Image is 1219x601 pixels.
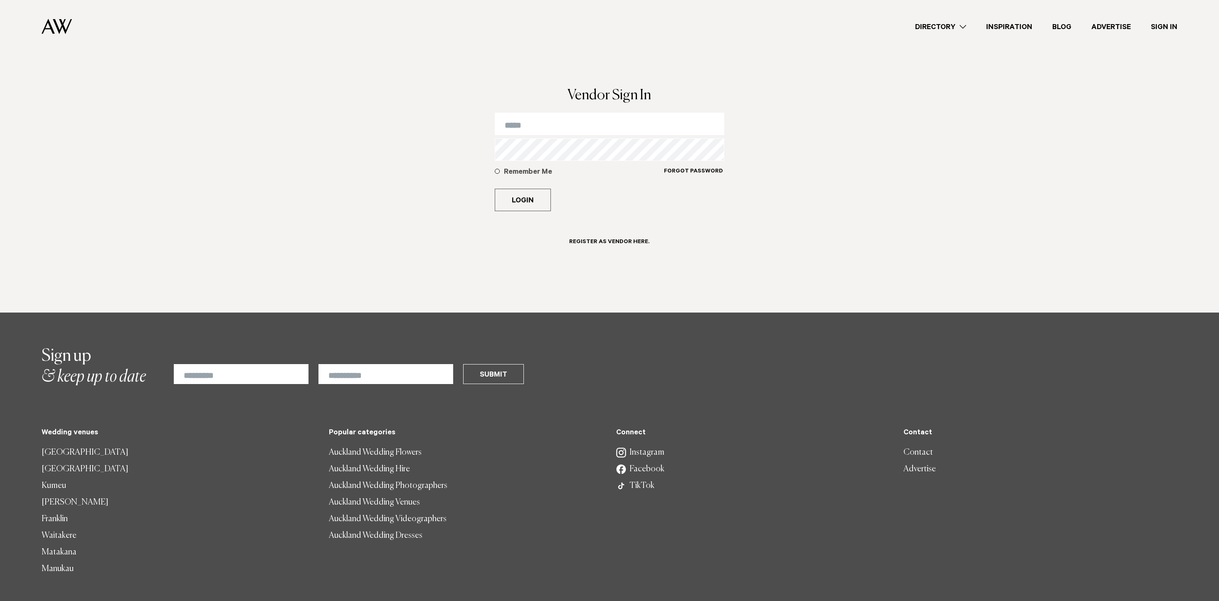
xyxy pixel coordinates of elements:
a: Instagram [616,444,890,461]
a: Auckland Wedding Venues [329,494,603,511]
h2: & keep up to date [42,346,146,387]
h5: Popular categories [329,429,603,438]
img: Auckland Weddings Logo [42,19,72,34]
a: Facebook [616,461,890,478]
a: Auckland Wedding Dresses [329,527,603,544]
a: Auckland Wedding Videographers [329,511,603,527]
a: TikTok [616,478,890,494]
h6: Register as Vendor here. [569,239,649,246]
span: Sign up [42,348,91,365]
a: Matakana [42,544,316,561]
h5: Contact [903,429,1177,438]
a: Auckland Wedding Hire [329,461,603,478]
a: [PERSON_NAME] [42,494,316,511]
h5: Wedding venues [42,429,316,438]
a: Sign In [1141,21,1187,32]
a: Blog [1042,21,1081,32]
a: Register as Vendor here. [559,231,659,258]
h5: Remember Me [504,167,664,177]
a: Forgot Password [664,167,723,185]
a: Auckland Wedding Photographers [329,478,603,494]
a: Inspiration [976,21,1042,32]
a: Advertise [903,461,1177,478]
a: Manukau [42,561,316,577]
a: Franklin [42,511,316,527]
a: Contact [903,444,1177,461]
h5: Connect [616,429,890,438]
a: Waitakere [42,527,316,544]
a: [GEOGRAPHIC_DATA] [42,461,316,478]
a: Directory [905,21,976,32]
a: Advertise [1081,21,1141,32]
h6: Forgot Password [664,168,723,176]
button: Login [495,189,551,211]
button: Submit [463,364,524,384]
a: Auckland Wedding Flowers [329,444,603,461]
a: Kumeu [42,478,316,494]
a: [GEOGRAPHIC_DATA] [42,444,316,461]
h1: Vendor Sign In [495,89,724,103]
